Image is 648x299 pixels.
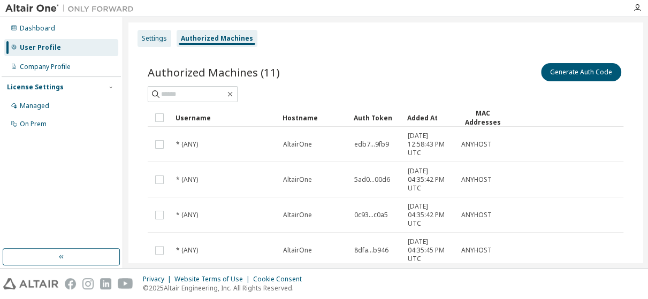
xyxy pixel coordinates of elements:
div: Website Terms of Use [174,275,253,283]
span: AltairOne [283,211,312,219]
span: edb7...9fb9 [354,140,389,149]
span: * (ANY) [176,140,198,149]
span: [DATE] 04:35:42 PM UTC [408,202,452,228]
span: ANYHOST [461,246,492,255]
img: Altair One [5,3,139,14]
div: Dashboard [20,24,55,33]
img: youtube.svg [118,278,133,289]
div: Hostname [283,109,345,126]
img: facebook.svg [65,278,76,289]
span: ANYHOST [461,140,492,149]
button: Generate Auth Code [541,63,621,81]
span: [DATE] 04:35:45 PM UTC [408,237,452,263]
span: * (ANY) [176,175,198,184]
div: Settings [142,34,167,43]
div: License Settings [7,83,64,91]
span: 5ad0...00d6 [354,175,390,184]
span: AltairOne [283,246,312,255]
img: altair_logo.svg [3,278,58,289]
div: Managed [20,102,49,110]
div: On Prem [20,120,47,128]
div: Added At [407,109,452,126]
span: 8dfa...b946 [354,246,388,255]
span: [DATE] 04:35:42 PM UTC [408,167,452,193]
div: Cookie Consent [253,275,308,283]
span: AltairOne [283,140,312,149]
span: ANYHOST [461,211,492,219]
div: User Profile [20,43,61,52]
div: Authorized Machines [181,34,253,43]
div: Company Profile [20,63,71,71]
div: Username [176,109,274,126]
p: © 2025 Altair Engineering, Inc. All Rights Reserved. [143,283,308,293]
span: ANYHOST [461,175,492,184]
div: Privacy [143,275,174,283]
img: instagram.svg [82,278,94,289]
span: * (ANY) [176,211,198,219]
span: * (ANY) [176,246,198,255]
span: Authorized Machines (11) [148,65,280,80]
span: [DATE] 12:58:43 PM UTC [408,132,452,157]
div: MAC Addresses [461,109,506,127]
span: 0c93...c0a5 [354,211,388,219]
span: AltairOne [283,175,312,184]
img: linkedin.svg [100,278,111,289]
div: Auth Token [354,109,399,126]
